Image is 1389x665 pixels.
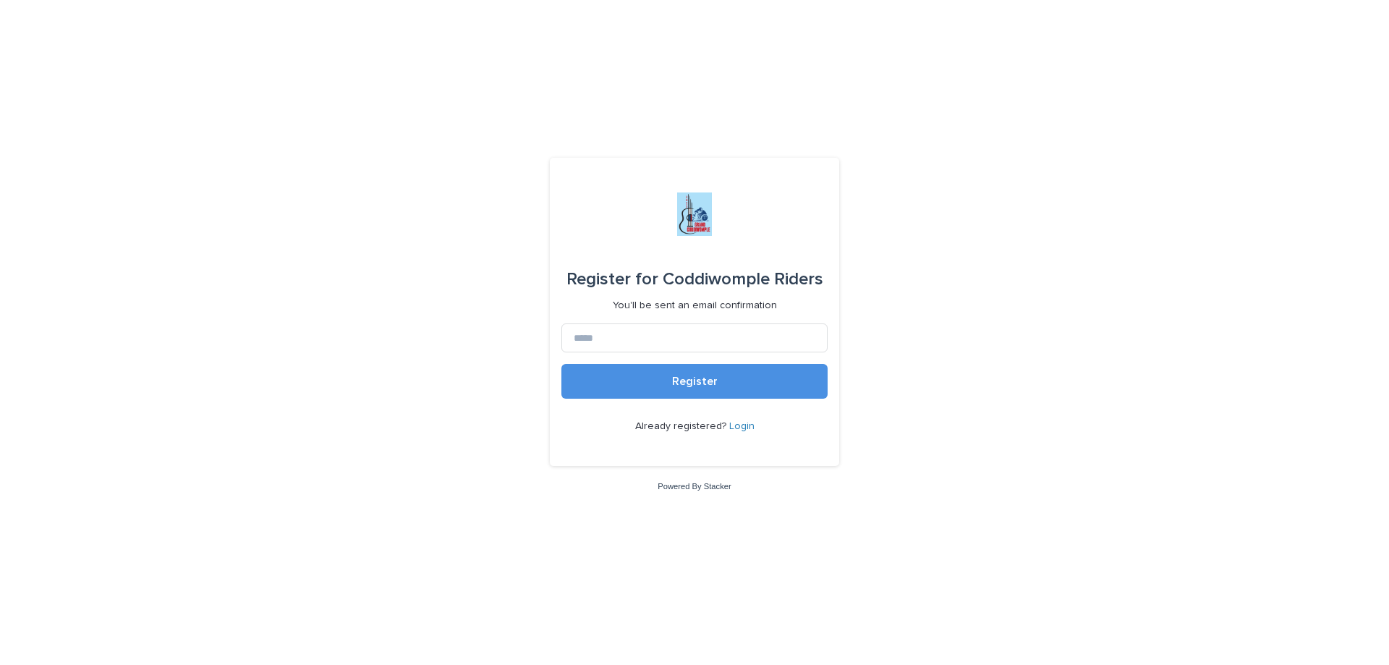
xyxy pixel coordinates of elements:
span: Register for [566,271,658,288]
div: Coddiwomple Riders [566,259,823,300]
span: Already registered? [635,421,729,431]
button: Register [561,364,828,399]
span: Register [672,376,718,387]
img: jxsLJbdS1eYBI7rVAS4p [677,192,712,236]
p: You'll be sent an email confirmation [613,300,777,312]
a: Login [729,421,755,431]
a: Powered By Stacker [658,482,731,491]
